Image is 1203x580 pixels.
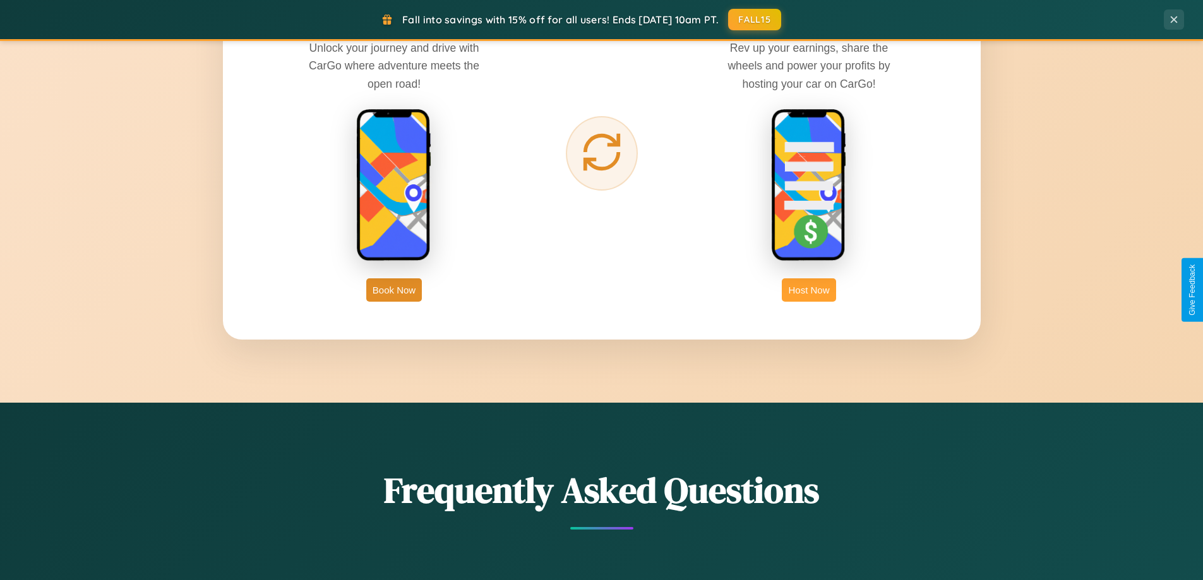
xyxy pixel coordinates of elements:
button: Host Now [782,278,835,302]
div: Give Feedback [1188,264,1197,316]
p: Unlock your journey and drive with CarGo where adventure meets the open road! [299,39,489,92]
button: FALL15 [728,9,781,30]
button: Book Now [366,278,422,302]
img: host phone [771,109,847,263]
h2: Frequently Asked Questions [223,466,981,514]
p: Rev up your earnings, share the wheels and power your profits by hosting your car on CarGo! [714,39,904,92]
img: rent phone [356,109,432,263]
span: Fall into savings with 15% off for all users! Ends [DATE] 10am PT. [402,13,719,26]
